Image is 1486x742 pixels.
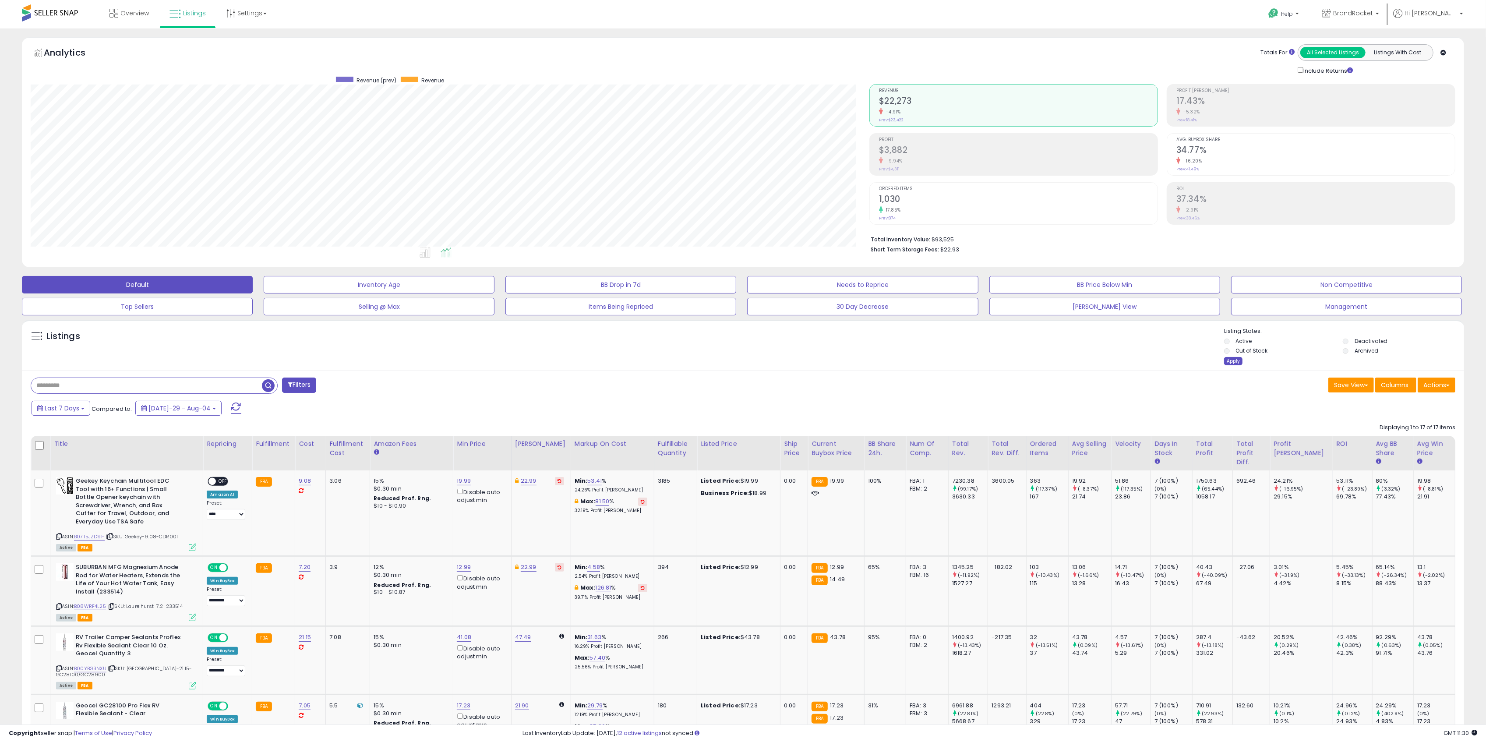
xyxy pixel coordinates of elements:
th: The percentage added to the cost of goods (COGS) that forms the calculator for Min & Max prices. [571,436,654,470]
div: 4.42% [1274,579,1332,587]
div: 24.21% [1274,477,1332,485]
div: 53.11% [1337,477,1372,485]
div: 23.86 [1115,493,1151,501]
a: 21.90 [515,701,529,710]
div: $12.99 [701,563,773,571]
button: BB Price Below Min [989,276,1220,293]
a: B07T5JZD9H [74,533,105,541]
h5: Analytics [44,46,102,61]
span: | SKU: Geekey-9.08-CDR001 [106,533,178,540]
div: 7 (100%) [1154,493,1192,501]
div: 13.37 [1417,579,1455,587]
span: Profit [879,138,1158,142]
div: 1527.27 [952,579,988,587]
span: ON [209,634,220,642]
button: All Selected Listings [1300,47,1366,58]
div: 7.08 [329,633,363,641]
small: (-13.61%) [1121,642,1143,649]
span: FBA [78,614,92,622]
small: Avg BB Share. [1376,458,1381,466]
span: 19.99 [830,477,844,485]
div: Profit [PERSON_NAME] [1274,439,1329,458]
div: 15% [374,633,446,641]
a: 21.15 [299,633,311,642]
img: 51AavyHQcCL._SL40_.jpg [56,477,74,495]
b: Max: [580,583,596,592]
button: Actions [1418,378,1455,392]
div: BB Share 24h. [868,439,902,458]
small: 17.85% [883,207,901,213]
div: Total Rev. [952,439,984,458]
div: $18.99 [701,489,773,497]
div: 67.49 [1196,579,1232,587]
p: Listing States: [1224,327,1464,336]
div: 51.86 [1115,477,1151,485]
span: Compared to: [92,405,132,413]
small: (0%) [1154,572,1167,579]
span: ON [209,564,220,572]
small: (-26.34%) [1382,572,1407,579]
a: 126.81 [596,583,611,592]
h2: 34.77% [1176,145,1455,157]
small: FBA [256,477,272,487]
label: Out of Stock [1235,347,1267,354]
div: FBM: 2 [910,641,942,649]
div: 3.01% [1274,563,1332,571]
a: 22.99 [521,563,537,572]
small: (-16.95%) [1279,485,1303,492]
div: Win BuyBox [207,577,238,585]
small: FBA [812,563,828,573]
div: $19.99 [701,477,773,485]
div: 3.9 [329,563,363,571]
small: (99.17%) [958,485,978,492]
small: (-13.43%) [958,642,981,649]
small: FBA [256,563,272,573]
div: Preset: [207,500,245,520]
small: FBA [812,633,828,643]
div: 12% [374,563,446,571]
b: RV Trailer Camper Sealants Proflex Rv Flexible Sealant Clear 10 Oz. Geocel Quantity 3 [76,633,182,660]
div: 7 (100%) [1154,477,1192,485]
a: 17.23 [457,701,470,710]
div: Num of Comp. [910,439,945,458]
div: Apply [1224,357,1242,365]
img: 31h6YgIuKdL._SL40_.jpg [56,563,74,581]
li: $93,525 [871,233,1449,244]
div: 65.14% [1376,563,1413,571]
div: 80% [1376,477,1413,485]
small: Prev: 18.41% [1176,117,1197,123]
a: B00YBG3NXU [74,665,106,672]
div: Velocity [1115,439,1147,449]
div: % [575,584,647,600]
small: Prev: 874 [879,216,896,221]
div: 266 [658,633,690,641]
button: Inventory Age [264,276,494,293]
div: % [575,633,647,650]
label: Deactivated [1355,337,1387,345]
span: All listings currently available for purchase on Amazon [56,614,76,622]
b: Max: [580,497,596,505]
b: Min: [575,633,588,641]
div: FBA: 1 [910,477,942,485]
div: 3.06 [329,477,363,485]
small: (0%) [1154,642,1167,649]
div: Amazon AI [207,491,237,498]
span: 14.49 [830,575,845,583]
span: $22.93 [940,245,959,254]
p: 32.19% Profit [PERSON_NAME] [575,508,647,514]
a: Terms of Use [75,729,112,737]
a: B08WRF4L25 [74,603,106,610]
div: Listed Price [701,439,777,449]
div: 4.57 [1115,633,1151,641]
div: FBA: 0 [910,633,942,641]
div: 100% [868,477,899,485]
div: 32 [1030,633,1068,641]
button: Needs to Reprice [747,276,978,293]
small: -2.91% [1180,207,1199,213]
div: 13.06 [1072,563,1111,571]
div: Repricing [207,439,248,449]
div: ROI [1337,439,1369,449]
div: Days In Stock [1154,439,1189,458]
span: Help [1281,10,1293,18]
small: (3.32%) [1382,485,1401,492]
